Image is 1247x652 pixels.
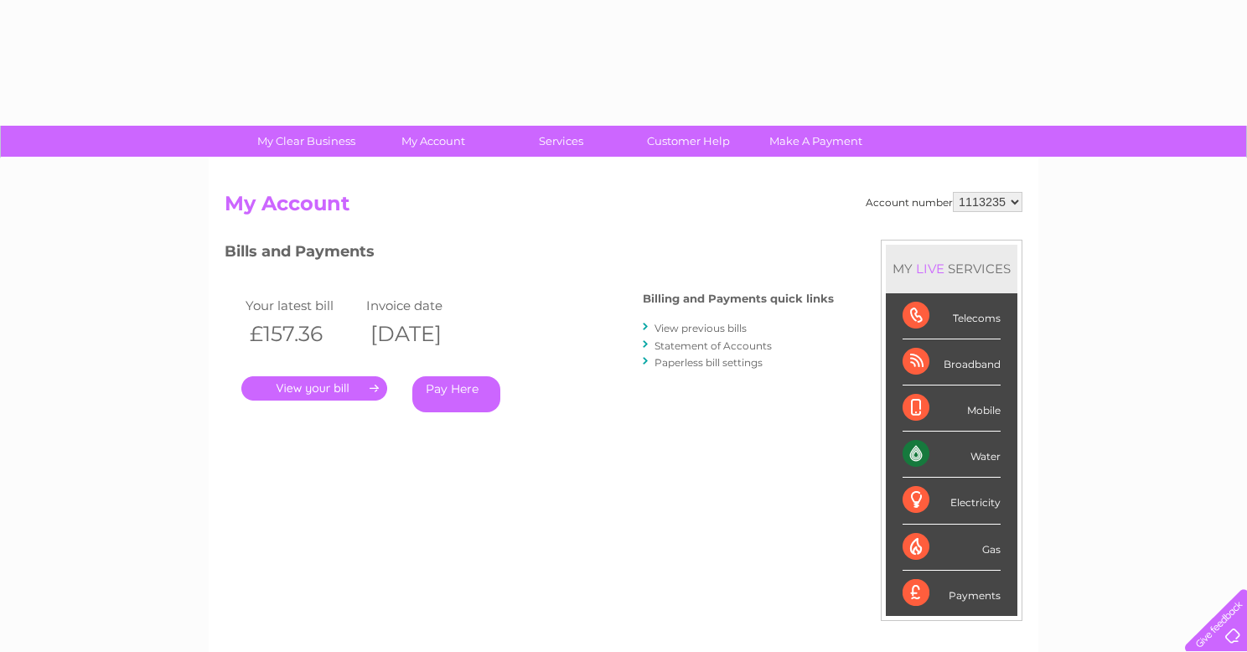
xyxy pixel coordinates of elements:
a: View previous bills [655,322,747,334]
a: . [241,376,387,401]
a: My Account [365,126,503,157]
a: Customer Help [619,126,758,157]
div: Account number [866,192,1022,212]
a: Statement of Accounts [655,339,772,352]
a: Paperless bill settings [655,356,763,369]
div: Payments [903,571,1001,616]
div: Electricity [903,478,1001,524]
h3: Bills and Payments [225,240,834,269]
div: Gas [903,525,1001,571]
div: Telecoms [903,293,1001,339]
div: Water [903,432,1001,478]
h4: Billing and Payments quick links [643,292,834,305]
div: MY SERVICES [886,245,1017,292]
th: £157.36 [241,317,362,351]
td: Invoice date [362,294,483,317]
a: Make A Payment [747,126,885,157]
div: LIVE [913,261,948,277]
td: Your latest bill [241,294,362,317]
th: [DATE] [362,317,483,351]
a: Services [492,126,630,157]
a: Pay Here [412,376,500,412]
h2: My Account [225,192,1022,224]
div: Broadband [903,339,1001,386]
div: Mobile [903,386,1001,432]
a: My Clear Business [237,126,375,157]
